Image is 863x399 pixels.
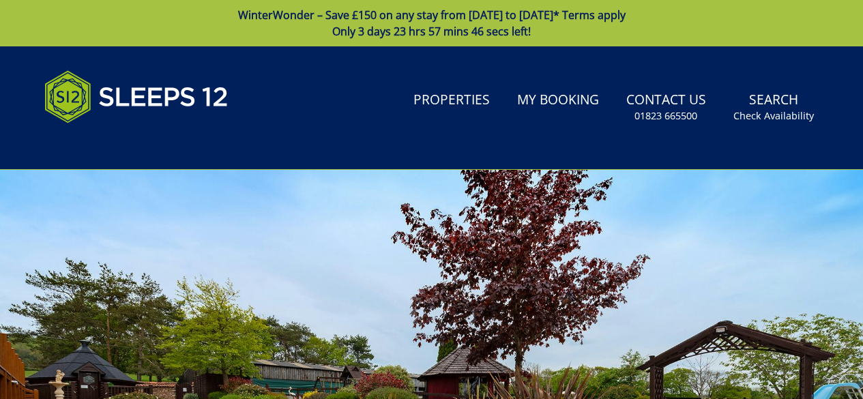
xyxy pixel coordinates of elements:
a: Contact Us01823 665500 [621,85,712,130]
img: Sleeps 12 [44,63,229,131]
iframe: Customer reviews powered by Trustpilot [38,139,181,151]
span: Only 3 days 23 hrs 57 mins 46 secs left! [332,24,531,39]
a: SearchCheck Availability [728,85,819,130]
a: My Booking [512,85,604,116]
a: Properties [408,85,495,116]
small: 01823 665500 [634,109,697,123]
small: Check Availability [733,109,814,123]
